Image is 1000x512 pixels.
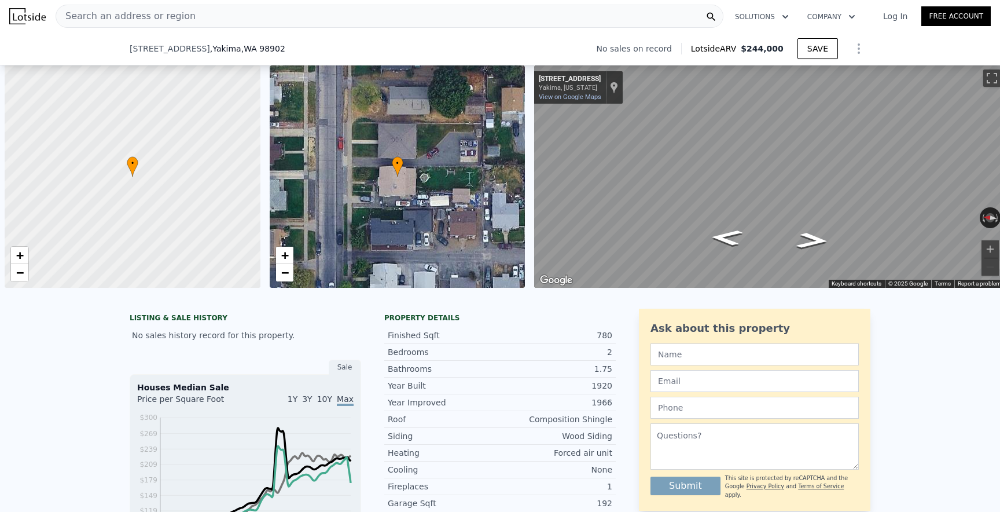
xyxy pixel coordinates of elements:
[127,158,138,169] span: •
[11,264,28,281] a: Zoom out
[500,447,612,459] div: Forced air unit
[9,8,46,24] img: Lotside
[691,43,741,54] span: Lotside ARV
[832,280,881,288] button: Keyboard shortcuts
[537,273,575,288] img: Google
[500,346,612,358] div: 2
[388,330,500,341] div: Finished Sqft
[392,156,403,177] div: •
[981,258,999,276] button: Zoom out
[139,476,157,484] tspan: $179
[797,38,838,59] button: SAVE
[388,447,500,459] div: Heating
[747,483,784,489] a: Privacy Policy
[500,363,612,375] div: 1.75
[783,229,843,253] path: Go South, S 9th Ave
[16,265,24,280] span: −
[139,492,157,500] tspan: $149
[539,84,601,92] div: Yakima, [US_STATE]
[388,380,500,392] div: Year Built
[981,240,999,258] button: Zoom in
[888,280,928,287] span: © 2025 Google
[935,280,951,287] a: Terms (opens in new tab)
[388,397,500,408] div: Year Improved
[139,414,157,422] tspan: $300
[388,363,500,375] div: Bathrooms
[16,248,24,262] span: +
[388,498,500,509] div: Garage Sqft
[281,248,288,262] span: +
[537,273,575,288] a: Open this area in Google Maps (opens a new window)
[139,445,157,454] tspan: $239
[241,44,285,53] span: , WA 98902
[869,10,921,22] a: Log In
[500,481,612,492] div: 1
[500,380,612,392] div: 1920
[650,370,859,392] input: Email
[388,430,500,442] div: Siding
[130,43,210,54] span: [STREET_ADDRESS]
[288,394,297,404] span: 1Y
[500,397,612,408] div: 1966
[798,483,844,489] a: Terms of Service
[130,313,361,325] div: LISTING & SALE HISTORY
[847,37,870,60] button: Show Options
[610,81,618,94] a: Show location on map
[388,346,500,358] div: Bedrooms
[798,6,865,27] button: Company
[388,464,500,476] div: Cooling
[384,313,616,323] div: Property details
[388,414,500,425] div: Roof
[539,75,601,84] div: [STREET_ADDRESS]
[650,343,859,365] input: Name
[500,464,612,476] div: None
[130,325,361,346] div: No sales history record for this property.
[139,430,157,438] tspan: $269
[725,474,859,499] div: This site is protected by reCAPTCHA and the Google and apply.
[56,9,196,23] span: Search an address or region
[650,320,859,337] div: Ask about this property
[276,247,293,264] a: Zoom in
[597,43,681,54] div: No sales on record
[127,156,138,177] div: •
[137,382,354,393] div: Houses Median Sale
[980,207,986,228] button: Rotate counterclockwise
[281,265,288,280] span: −
[302,394,312,404] span: 3Y
[317,394,332,404] span: 10Y
[697,226,756,250] path: Go North, S 9th Ave
[329,360,361,375] div: Sale
[650,397,859,419] input: Phone
[337,394,354,406] span: Max
[726,6,798,27] button: Solutions
[11,247,28,264] a: Zoom in
[500,498,612,509] div: 192
[137,393,245,412] div: Price per Square Foot
[500,330,612,341] div: 780
[276,264,293,281] a: Zoom out
[500,414,612,425] div: Composition Shingle
[500,430,612,442] div: Wood Siding
[139,460,157,469] tspan: $209
[392,158,403,169] span: •
[210,43,285,54] span: , Yakima
[539,93,601,101] a: View on Google Maps
[921,6,991,26] a: Free Account
[388,481,500,492] div: Fireplaces
[741,44,784,53] span: $244,000
[650,477,720,495] button: Submit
